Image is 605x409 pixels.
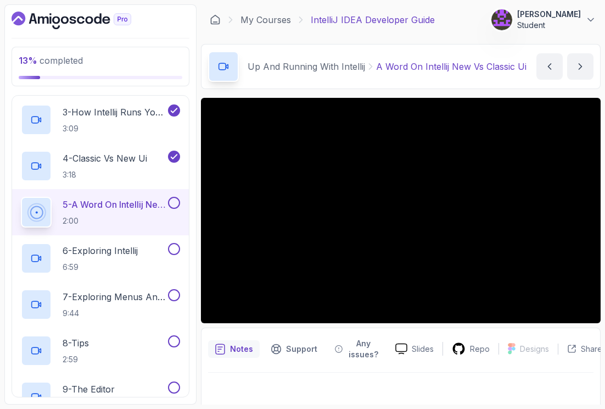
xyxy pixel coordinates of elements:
[517,9,581,20] p: [PERSON_NAME]
[517,20,581,31] p: Student
[21,197,180,228] button: 5-A Word On Intellij New Vs Classic Ui2:00
[63,336,89,350] p: 8 - Tips
[63,198,166,211] p: 5 - A Word On Intellij New Vs Classic Ui
[376,60,526,73] p: A Word On Intellij New Vs Classic Ui
[491,9,512,30] img: user profile image
[311,13,435,26] p: IntelliJ IDEA Developer Guide
[208,335,260,363] button: notes button
[63,244,138,257] p: 6 - Exploring Intellij
[19,55,37,66] span: 13 %
[21,289,180,320] button: 7-Exploring Menus And Menu Items9:44
[412,344,434,355] p: Slides
[347,338,380,360] p: Any issues?
[63,152,147,165] p: 4 - Classic Vs New Ui
[63,290,166,303] p: 7 - Exploring Menus And Menu Items
[567,53,593,80] button: next content
[63,169,147,180] p: 3:18
[491,9,596,31] button: user profile image[PERSON_NAME]Student
[240,13,291,26] a: My Courses
[536,53,563,80] button: previous content
[19,55,83,66] span: completed
[21,104,180,135] button: 3-How Intellij Runs Your Code3:09
[470,344,490,355] p: Repo
[386,343,442,355] a: Slides
[210,14,221,25] a: Dashboard
[264,335,324,363] button: Support button
[21,151,180,181] button: 4-Classic Vs New Ui3:18
[201,98,601,323] iframe: To enrich screen reader interactions, please activate Accessibility in Grammarly extension settings
[230,344,253,355] p: Notes
[63,215,166,226] p: 2:00
[443,342,498,356] a: Repo
[328,335,386,363] button: Feedback button
[581,344,602,355] p: Share
[63,354,89,365] p: 2:59
[558,344,602,355] button: Share
[520,344,549,355] p: Designs
[286,344,317,355] p: Support
[63,123,166,134] p: 3:09
[63,383,115,396] p: 9 - The Editor
[63,308,166,319] p: 9:44
[63,106,166,119] p: 3 - How Intellij Runs Your Code
[63,262,138,273] p: 6:59
[248,60,365,73] p: Up And Running With Intellij
[12,12,156,29] a: Dashboard
[21,335,180,366] button: 8-Tips2:59
[21,243,180,274] button: 6-Exploring Intellij6:59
